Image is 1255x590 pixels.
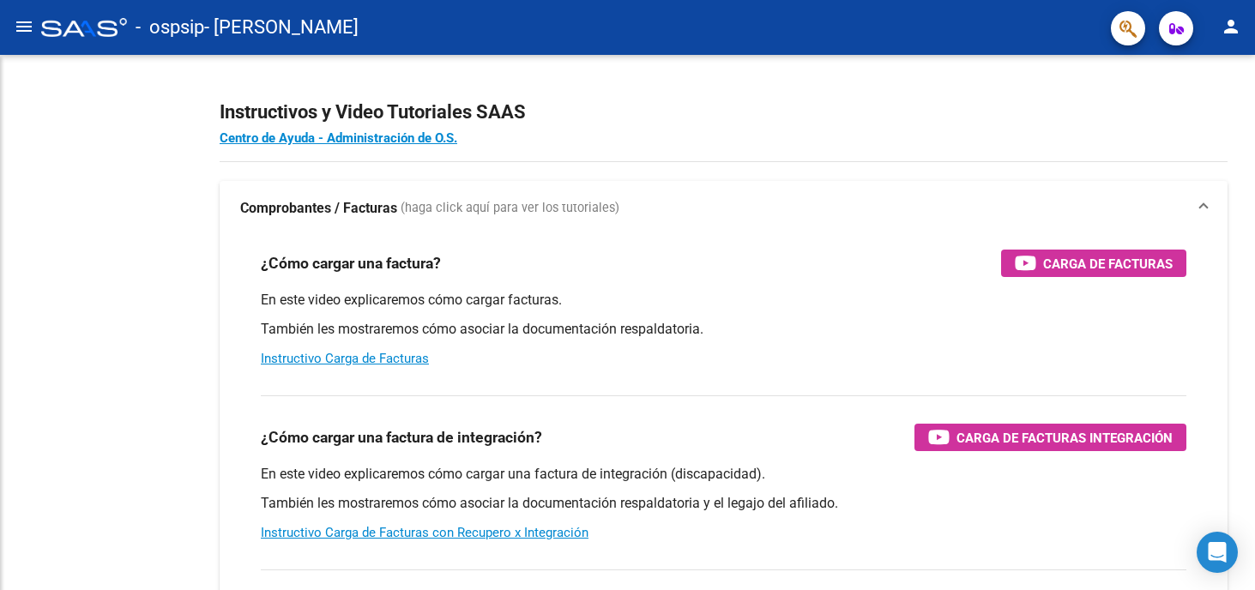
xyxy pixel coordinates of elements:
[261,494,1186,513] p: También les mostraremos cómo asociar la documentación respaldatoria y el legajo del afiliado.
[240,199,397,218] strong: Comprobantes / Facturas
[1001,250,1186,277] button: Carga de Facturas
[220,181,1228,236] mat-expansion-panel-header: Comprobantes / Facturas (haga click aquí para ver los tutoriales)
[1221,16,1241,37] mat-icon: person
[136,9,204,46] span: - ospsip
[14,16,34,37] mat-icon: menu
[261,425,542,449] h3: ¿Cómo cargar una factura de integración?
[914,424,1186,451] button: Carga de Facturas Integración
[261,251,441,275] h3: ¿Cómo cargar una factura?
[401,199,619,218] span: (haga click aquí para ver los tutoriales)
[261,351,429,366] a: Instructivo Carga de Facturas
[1197,532,1238,573] div: Open Intercom Messenger
[204,9,359,46] span: - [PERSON_NAME]
[261,320,1186,339] p: También les mostraremos cómo asociar la documentación respaldatoria.
[220,130,457,146] a: Centro de Ayuda - Administración de O.S.
[261,525,588,540] a: Instructivo Carga de Facturas con Recupero x Integración
[261,291,1186,310] p: En este video explicaremos cómo cargar facturas.
[261,465,1186,484] p: En este video explicaremos cómo cargar una factura de integración (discapacidad).
[220,96,1228,129] h2: Instructivos y Video Tutoriales SAAS
[956,427,1173,449] span: Carga de Facturas Integración
[1043,253,1173,274] span: Carga de Facturas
